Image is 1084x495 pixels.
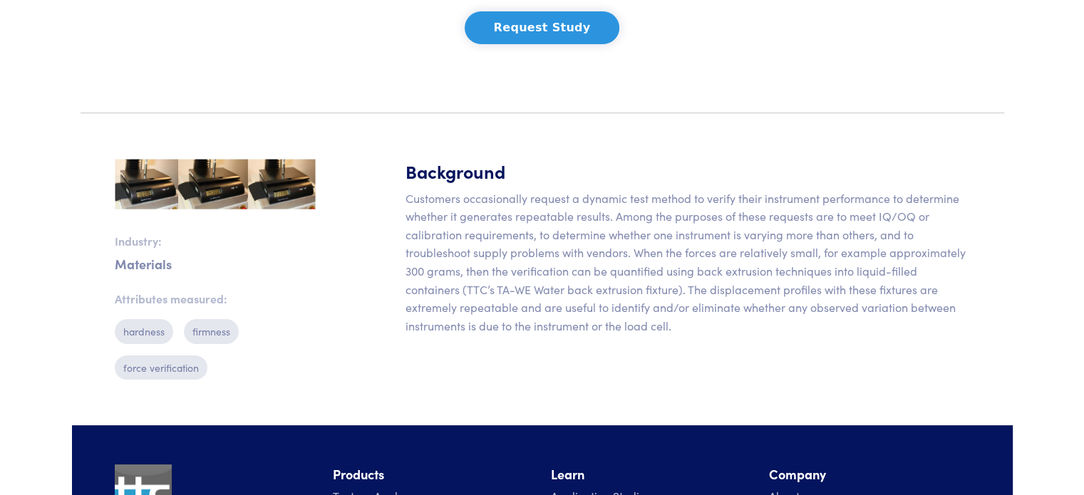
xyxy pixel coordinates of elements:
p: Attributes measured: [115,290,316,308]
h5: Background [406,159,970,184]
p: Customers occasionally request a dynamic test method to verify their instrument performance to de... [406,189,970,335]
p: Industry: [115,232,316,251]
p: hardness [115,319,173,343]
p: Materials [115,261,316,266]
p: force verification [115,355,207,380]
li: Company [769,464,970,485]
p: firmness [184,319,239,343]
button: Request Study [465,11,620,44]
li: Learn [551,464,752,485]
li: Products [333,464,534,485]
